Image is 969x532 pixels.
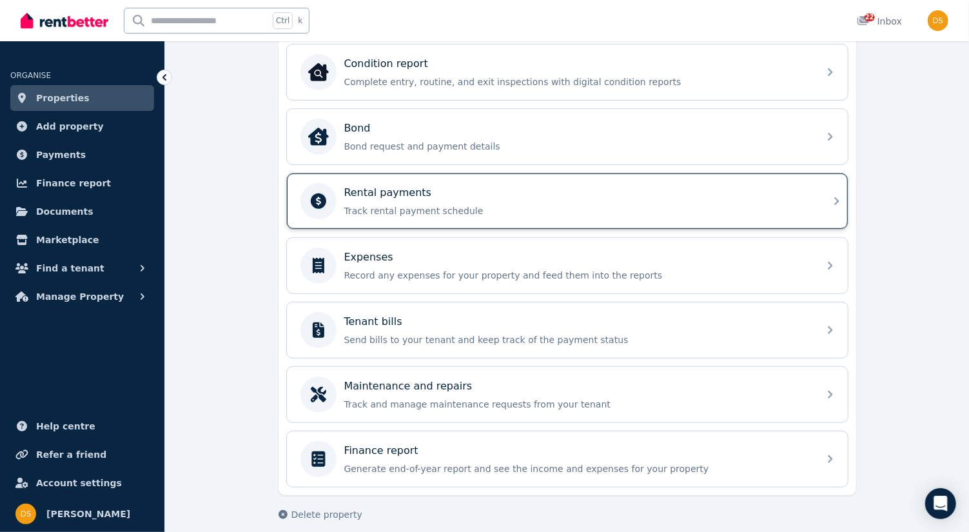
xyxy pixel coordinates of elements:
span: Marketplace [36,232,99,248]
span: Find a tenant [36,261,104,276]
p: Maintenance and repairs [344,379,473,394]
a: Condition reportCondition reportComplete entry, routine, and exit inspections with digital condit... [287,44,848,100]
a: Finance report [10,170,154,196]
p: Rental payments [344,185,432,201]
a: Payments [10,142,154,168]
p: Generate end-of-year report and see the income and expenses for your property [344,462,811,475]
span: 22 [865,14,875,21]
img: Donna Stone [928,10,948,31]
img: Condition report [308,62,329,83]
a: Help centre [10,413,154,439]
p: Complete entry, routine, and exit inspections with digital condition reports [344,75,811,88]
p: Track rental payment schedule [344,204,811,217]
button: Manage Property [10,284,154,310]
span: Add property [36,119,104,134]
span: k [298,15,302,26]
p: Tenant bills [344,314,402,330]
a: Add property [10,113,154,139]
p: Track and manage maintenance requests from your tenant [344,398,811,411]
span: ORGANISE [10,71,51,80]
span: Properties [36,90,90,106]
a: Marketplace [10,227,154,253]
span: Payments [36,147,86,163]
div: Inbox [857,15,902,28]
img: Bond [308,126,329,147]
a: Refer a friend [10,442,154,468]
span: Documents [36,204,93,219]
a: Documents [10,199,154,224]
a: Account settings [10,470,154,496]
img: Donna Stone [15,504,36,524]
span: Help centre [36,419,95,434]
a: Properties [10,85,154,111]
span: Finance report [36,175,111,191]
p: Bond request and payment details [344,140,811,153]
span: Delete property [291,508,362,521]
div: Open Intercom Messenger [925,488,956,519]
img: RentBetter [21,11,108,30]
a: Finance reportGenerate end-of-year report and see the income and expenses for your property [287,431,848,487]
p: Bond [344,121,371,136]
span: [PERSON_NAME] [46,506,130,522]
a: Maintenance and repairsTrack and manage maintenance requests from your tenant [287,367,848,422]
button: Find a tenant [10,255,154,281]
p: Expenses [344,250,393,265]
a: Rental paymentsTrack rental payment schedule [287,173,848,229]
span: Ctrl [273,12,293,29]
a: Tenant billsSend bills to your tenant and keep track of the payment status [287,302,848,358]
span: Account settings [36,475,122,491]
p: Condition report [344,56,428,72]
span: Refer a friend [36,447,106,462]
a: BondBondBond request and payment details [287,109,848,164]
p: Record any expenses for your property and feed them into the reports [344,269,811,282]
p: Finance report [344,443,418,458]
span: Manage Property [36,289,124,304]
a: ExpensesRecord any expenses for your property and feed them into the reports [287,238,848,293]
button: Delete property [279,508,362,521]
p: Send bills to your tenant and keep track of the payment status [344,333,811,346]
